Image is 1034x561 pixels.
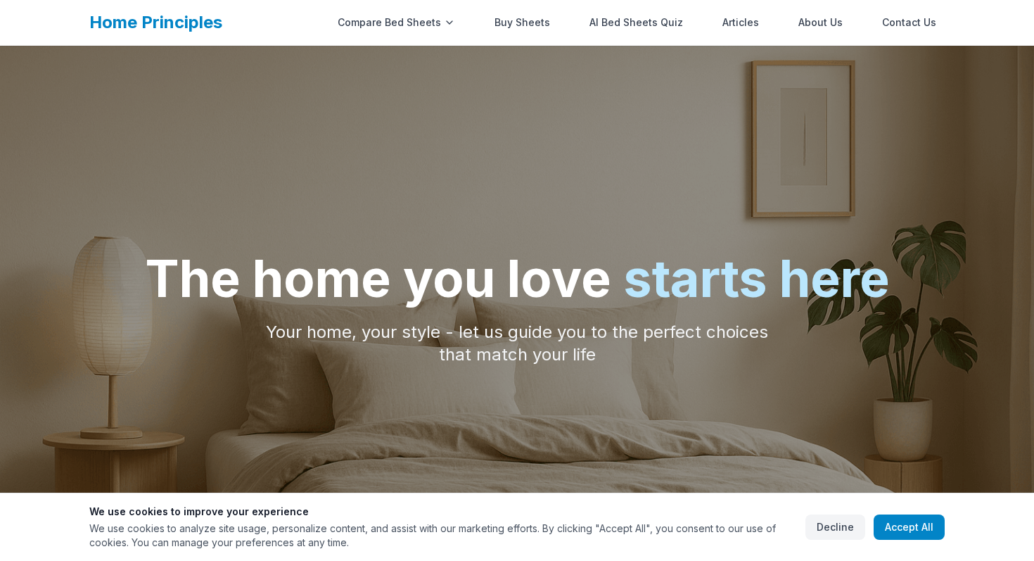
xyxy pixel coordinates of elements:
[805,515,865,540] button: Decline
[581,8,691,37] a: AI Bed Sheets Quiz
[714,8,767,37] a: Articles
[329,8,464,37] div: Compare Bed Sheets
[89,12,222,32] a: Home Principles
[790,8,851,37] a: About Us
[874,515,945,540] button: Accept All
[874,8,945,37] a: Contact Us
[486,8,559,37] a: Buy Sheets
[89,522,794,550] p: We use cookies to analyze site usage, personalize content, and assist with our marketing efforts....
[623,248,890,309] span: starts here
[145,253,890,304] h1: The home you love
[247,321,787,366] p: Your home, your style - let us guide you to the perfect choices that match your life
[89,505,794,519] h3: We use cookies to improve your experience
